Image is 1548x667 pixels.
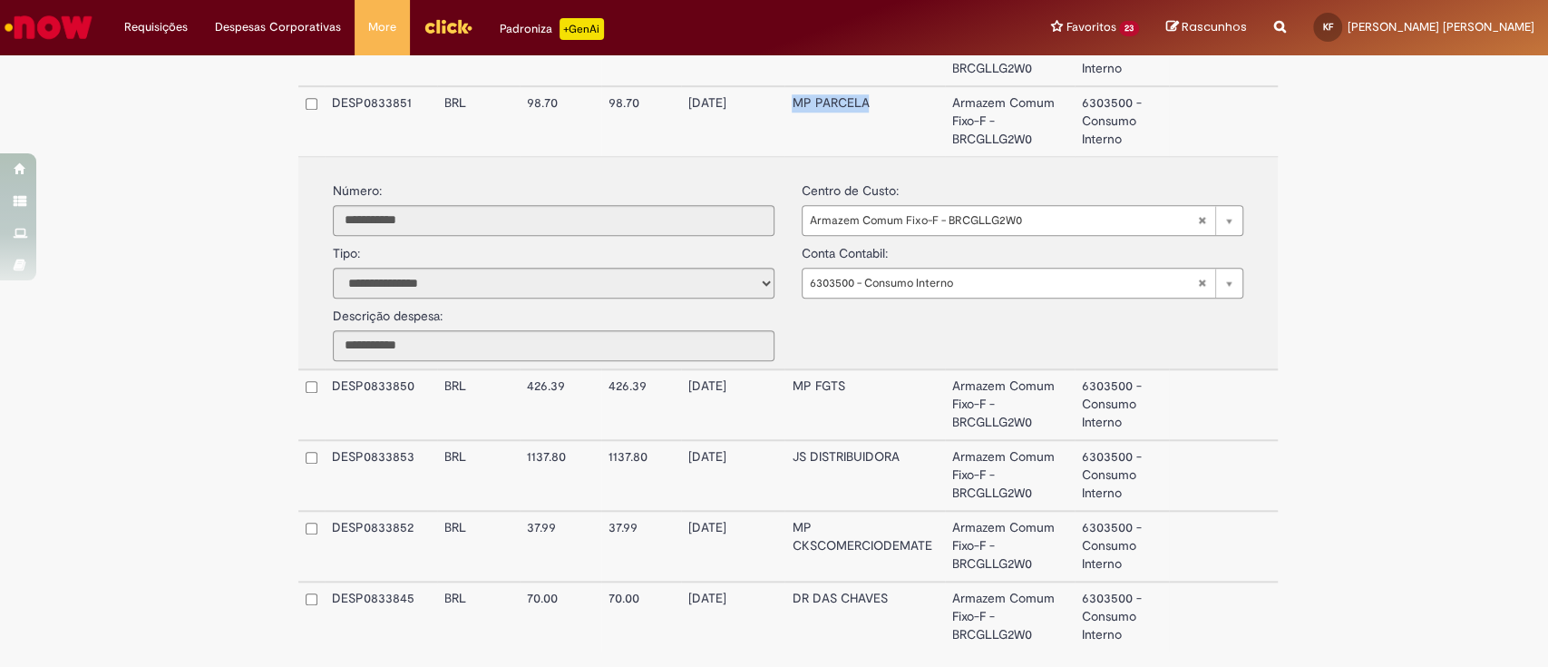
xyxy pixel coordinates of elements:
[1323,21,1333,33] span: KF
[2,9,95,45] img: ServiceNow
[945,369,1075,440] td: Armazem Comum Fixo-F - BRCGLLG2W0
[560,18,604,40] p: +GenAi
[437,582,520,652] td: BRL
[368,18,396,36] span: More
[802,205,1243,236] a: Armazem Comum Fixo-F - BRCGLLG2W0Limpar campo centro_de_custo
[681,369,784,440] td: [DATE]
[1075,582,1168,652] td: 6303500 - Consumo Interno
[1075,440,1168,511] td: 6303500 - Consumo Interno
[1166,19,1247,36] a: Rascunhos
[601,440,681,511] td: 1137.80
[437,440,520,511] td: BRL
[945,440,1075,511] td: Armazem Comum Fixo-F - BRCGLLG2W0
[601,86,681,156] td: 98.70
[437,511,520,582] td: BRL
[333,236,360,263] label: Tipo:
[520,369,602,440] td: 426.39
[784,440,945,511] td: JS DISTRIBUIDORA
[124,18,188,36] span: Requisições
[681,440,784,511] td: [DATE]
[1188,269,1215,298] abbr: Limpar campo conta_contabil
[1119,21,1139,36] span: 23
[601,369,681,440] td: 426.39
[681,582,784,652] td: [DATE]
[681,86,784,156] td: [DATE]
[215,18,341,36] span: Despesas Corporativas
[325,440,437,511] td: DESP0833853
[1075,86,1168,156] td: 6303500 - Consumo Interno
[810,269,1197,298] span: 6303500 - Consumo Interno
[945,86,1075,156] td: Armazem Comum Fixo-F - BRCGLLG2W0
[802,173,899,201] label: Centro de Custo:
[424,13,472,40] img: click_logo_yellow_360x200.png
[1182,18,1247,35] span: Rascunhos
[325,369,437,440] td: DESP0833850
[333,182,382,201] label: Número:
[333,308,443,326] label: Descrição despesa:
[437,369,520,440] td: BRL
[784,511,945,582] td: MP CKSCOMERCIODEMATE
[325,582,437,652] td: DESP0833845
[601,511,681,582] td: 37.99
[802,268,1243,299] a: 6303500 - Consumo InternoLimpar campo conta_contabil
[802,236,888,263] label: Conta Contabil:
[520,511,602,582] td: 37.99
[325,511,437,582] td: DESP0833852
[437,86,520,156] td: BRL
[945,511,1075,582] td: Armazem Comum Fixo-F - BRCGLLG2W0
[784,582,945,652] td: DR DAS CHAVES
[1075,369,1168,440] td: 6303500 - Consumo Interno
[810,206,1197,235] span: Armazem Comum Fixo-F - BRCGLLG2W0
[681,511,784,582] td: [DATE]
[325,86,437,156] td: DESP0833851
[520,582,602,652] td: 70.00
[520,440,602,511] td: 1137.80
[1075,511,1168,582] td: 6303500 - Consumo Interno
[1188,206,1215,235] abbr: Limpar campo centro_de_custo
[784,86,945,156] td: MP PARCELA
[520,86,602,156] td: 98.70
[500,18,604,40] div: Padroniza
[601,582,681,652] td: 70.00
[1348,19,1534,34] span: [PERSON_NAME] [PERSON_NAME]
[945,582,1075,652] td: Armazem Comum Fixo-F - BRCGLLG2W0
[1066,18,1115,36] span: Favoritos
[784,369,945,440] td: MP FGTS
